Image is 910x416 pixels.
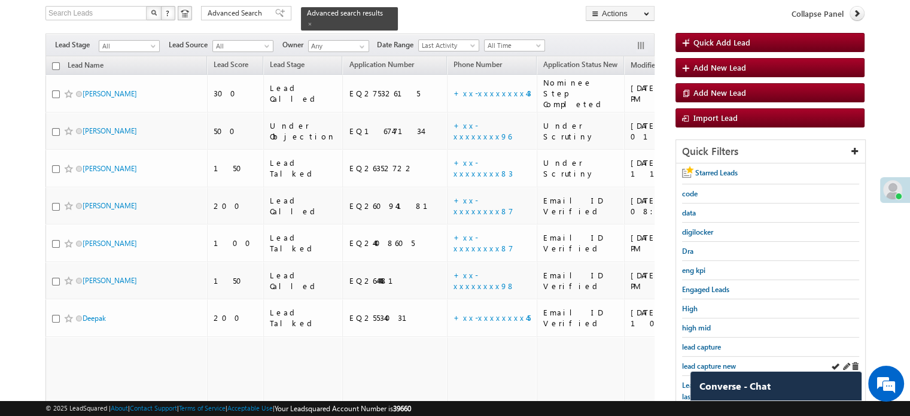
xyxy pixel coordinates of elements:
div: Email ID Verified [543,307,619,329]
a: Lead Stage [264,58,311,74]
a: Deepak [83,314,106,323]
span: 39660 [393,404,411,413]
textarea: Type your message and hit 'Enter' [16,111,218,315]
div: 150 [214,275,258,286]
span: Collapse Panel [792,8,844,19]
a: [PERSON_NAME] [83,276,137,285]
span: Lead Stage [270,60,305,69]
span: Engaged Leads [682,285,729,294]
span: Add New Lead [693,87,746,98]
div: Under Scrutiny [543,157,619,179]
a: All [99,40,160,52]
span: lead capture [682,342,721,351]
div: Lead Talked [270,307,337,329]
div: Under Objection [270,120,337,142]
span: Owner [282,40,308,50]
a: [PERSON_NAME] [83,164,137,173]
div: EQ24408605 [349,238,442,248]
a: [PERSON_NAME] [83,89,137,98]
span: Quick Add Lead [693,37,750,47]
span: Advanced Search [208,8,266,19]
span: Application Number [349,60,413,69]
div: 500 [214,126,258,136]
img: d_60004797649_company_0_60004797649 [20,63,50,78]
span: All [99,41,156,51]
span: Advanced search results [307,8,383,17]
div: EQ16747134 [349,126,442,136]
div: Lead Talked [270,232,337,254]
span: Add New Lead [693,62,746,72]
div: Chat with us now [62,63,201,78]
span: lead capture new [682,362,736,371]
input: Check all records [52,62,60,70]
div: Lead Talked [270,157,337,179]
button: ? [161,6,175,20]
div: Email ID Verified [543,270,619,291]
span: All Time [485,40,541,51]
div: [DATE] 08:05 PM [631,195,717,217]
a: +xx-xxxxxxxx98 [454,270,515,291]
span: Dra [682,247,693,256]
img: Search [151,10,157,16]
a: About [111,404,128,412]
div: 200 [214,312,258,323]
div: EQ26352722 [349,163,442,174]
div: EQ26444481 [349,275,442,286]
a: Last Activity [418,40,479,51]
span: Last Activity [419,40,476,51]
a: Acceptable Use [227,404,273,412]
span: data [682,208,696,217]
a: +xx-xxxxxxxx96 [454,120,512,141]
div: [DATE] 05:38 PM [631,232,717,254]
span: High [682,304,698,313]
span: Lead Source [169,40,212,50]
div: EQ27532615 [349,88,442,99]
em: Start Chat [163,326,217,342]
div: Minimize live chat window [196,6,225,35]
div: EQ25534031 [349,312,442,323]
a: [PERSON_NAME] [83,126,137,135]
div: 200 [214,201,258,211]
span: digilocker [682,227,713,236]
a: Show All Items [353,41,368,53]
a: Application Status New [537,58,623,74]
input: Type to Search [308,40,369,52]
a: All [212,40,273,52]
div: [DATE] 01:25 PM [631,120,717,142]
span: Your Leadsquared Account Number is [275,404,411,413]
span: high mid [682,323,711,332]
div: Nominee Step Completed [543,77,619,110]
a: Lead Score [208,58,254,74]
div: [DATE] 10:52 AM [631,307,717,329]
a: +xx-xxxxxxxx87 [454,195,513,216]
span: Modified On [631,60,671,69]
div: Lead Called [270,270,337,291]
div: Lead Called [270,83,337,104]
div: Email ID Verified [543,232,619,254]
div: [DATE] 11:48 AM [631,157,717,179]
div: Lead Called [270,195,337,217]
div: [DATE] 03:26 PM [631,83,717,104]
span: © 2025 LeadSquared | | | | | [45,403,411,414]
a: [PERSON_NAME] [83,239,137,248]
span: Starred Leads [695,168,738,177]
a: Lead Name [62,59,109,74]
span: All [213,41,270,51]
a: +xx-xxxxxxxx45 [454,312,531,323]
span: code [682,189,698,198]
a: +xx-xxxxxxxx87 [454,232,513,253]
span: Lead Stage [55,40,99,50]
span: Phone Number [454,60,502,69]
a: [PERSON_NAME] [83,201,137,210]
div: Email ID Verified [543,195,619,217]
a: Terms of Service [179,404,226,412]
span: Leads who visited website in the last 7 days [682,381,783,401]
div: 150 [214,163,258,174]
div: [DATE] 05:22 PM [631,270,717,291]
span: Date Range [377,40,418,50]
a: Phone Number [448,58,508,74]
span: Import Lead [693,113,738,123]
span: ? [166,8,171,18]
button: Actions [586,6,655,21]
div: EQ26094181 [349,201,442,211]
